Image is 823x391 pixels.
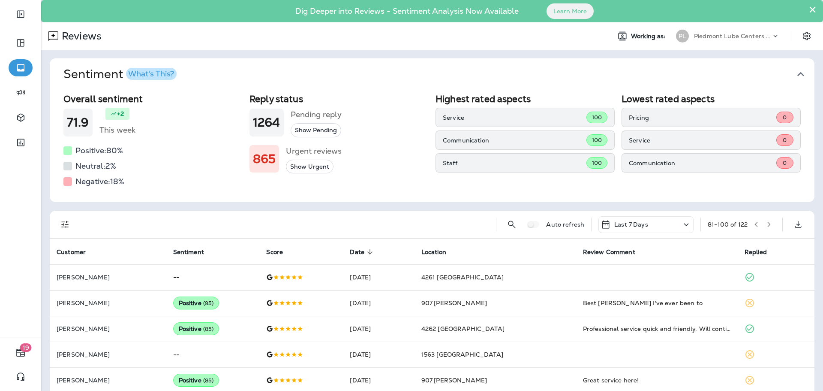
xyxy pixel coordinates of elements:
[421,248,457,256] span: Location
[631,33,667,40] span: Working as:
[708,221,748,228] div: 81 - 100 of 122
[173,248,215,256] span: Sentiment
[291,123,341,137] button: Show Pending
[286,144,342,158] h5: Urgent reviews
[57,300,159,306] p: [PERSON_NAME]
[126,68,177,80] button: What's This?
[270,10,544,12] p: Dig Deeper into Reviews - Sentiment Analysis Now Available
[57,274,159,281] p: [PERSON_NAME]
[583,249,635,256] span: Review Comment
[266,248,294,256] span: Score
[629,114,776,121] p: Pricing
[343,342,414,367] td: [DATE]
[745,249,767,256] span: Replied
[421,376,487,384] span: 907 [PERSON_NAME]
[436,94,615,104] h2: Highest rated aspects
[694,33,771,39] p: Piedmont Lube Centers LLC
[421,273,504,281] span: 4261 [GEOGRAPHIC_DATA]
[173,374,219,387] div: Positive
[128,70,174,78] div: What's This?
[117,109,124,118] p: +2
[583,376,731,385] div: Great service here!
[253,152,276,166] h1: 865
[166,342,260,367] td: --
[421,249,446,256] span: Location
[343,290,414,316] td: [DATE]
[173,249,204,256] span: Sentiment
[808,3,817,16] button: Close
[50,90,814,202] div: SentimentWhat's This?
[286,160,333,174] button: Show Urgent
[203,300,214,307] span: ( 95 )
[57,58,821,90] button: SentimentWhat's This?
[57,248,97,256] span: Customer
[783,114,787,121] span: 0
[790,216,807,233] button: Export as CSV
[166,264,260,290] td: --
[249,94,429,104] h2: Reply status
[629,137,776,144] p: Service
[63,94,243,104] h2: Overall sentiment
[253,115,280,130] h1: 1264
[614,221,648,228] p: Last 7 Days
[443,137,586,144] p: Communication
[343,264,414,290] td: [DATE]
[9,344,33,361] button: 19
[583,299,731,307] div: Best Jiffy Lube I've ever been to
[745,248,778,256] span: Replied
[75,144,123,158] h5: Positive: 80 %
[343,316,414,342] td: [DATE]
[67,115,89,130] h1: 71.9
[203,377,214,384] span: ( 85 )
[421,325,505,333] span: 4262 [GEOGRAPHIC_DATA]
[421,351,503,358] span: 1563 [GEOGRAPHIC_DATA]
[783,136,787,144] span: 0
[443,114,586,121] p: Service
[622,94,801,104] h2: Lowest rated aspects
[592,136,602,144] span: 100
[676,30,689,42] div: PL
[783,159,787,167] span: 0
[443,160,586,167] p: Staff
[99,123,135,137] h5: This week
[57,377,159,384] p: [PERSON_NAME]
[20,343,32,352] span: 19
[583,248,646,256] span: Review Comment
[63,67,177,82] h1: Sentiment
[173,322,219,335] div: Positive
[291,108,342,121] h5: Pending reply
[57,216,74,233] button: Filters
[203,325,214,333] span: ( 85 )
[75,175,124,188] h5: Negative: 18 %
[75,159,116,173] h5: Neutral: 2 %
[57,249,86,256] span: Customer
[546,221,584,228] p: Auto refresh
[421,299,487,307] span: 907 [PERSON_NAME]
[350,249,364,256] span: Date
[266,249,283,256] span: Score
[57,325,159,332] p: [PERSON_NAME]
[350,248,375,256] span: Date
[173,297,219,309] div: Positive
[799,28,814,44] button: Settings
[57,351,159,358] p: [PERSON_NAME]
[592,114,602,121] span: 100
[629,160,776,167] p: Communication
[9,6,33,23] button: Expand Sidebar
[583,324,731,333] div: Professional service quick and friendly. Will continue to use for my vehicles!
[592,159,602,167] span: 100
[58,30,102,42] p: Reviews
[503,216,520,233] button: Search Reviews
[547,3,594,19] button: Learn More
